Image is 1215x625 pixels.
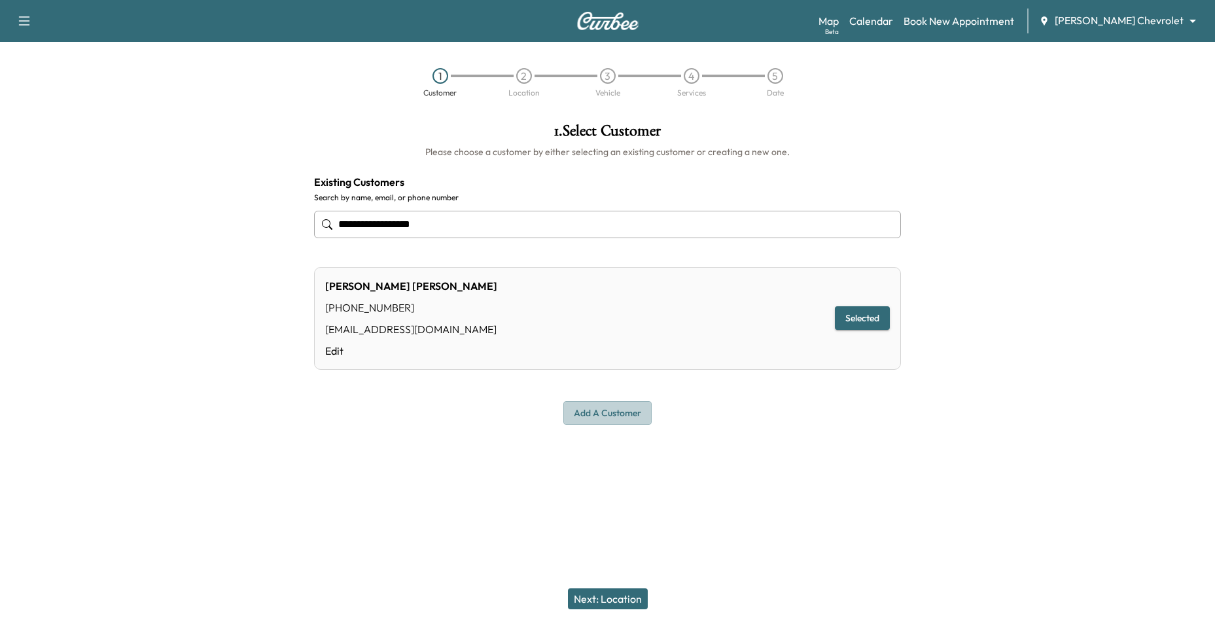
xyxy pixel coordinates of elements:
[325,321,497,337] div: [EMAIL_ADDRESS][DOMAIN_NAME]
[595,89,620,97] div: Vehicle
[600,68,616,84] div: 3
[767,68,783,84] div: 5
[849,13,893,29] a: Calendar
[576,12,639,30] img: Curbee Logo
[819,13,839,29] a: MapBeta
[563,401,652,425] button: Add a customer
[677,89,706,97] div: Services
[325,278,497,294] div: [PERSON_NAME] [PERSON_NAME]
[314,145,901,158] h6: Please choose a customer by either selecting an existing customer or creating a new one.
[423,89,457,97] div: Customer
[314,174,901,190] h4: Existing Customers
[767,89,784,97] div: Date
[314,192,901,203] label: Search by name, email, or phone number
[835,306,890,330] button: Selected
[1055,13,1184,28] span: [PERSON_NAME] Chevrolet
[508,89,540,97] div: Location
[432,68,448,84] div: 1
[314,123,901,145] h1: 1 . Select Customer
[825,27,839,37] div: Beta
[325,300,497,315] div: [PHONE_NUMBER]
[684,68,699,84] div: 4
[568,588,648,609] button: Next: Location
[325,343,497,359] a: Edit
[516,68,532,84] div: 2
[904,13,1014,29] a: Book New Appointment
